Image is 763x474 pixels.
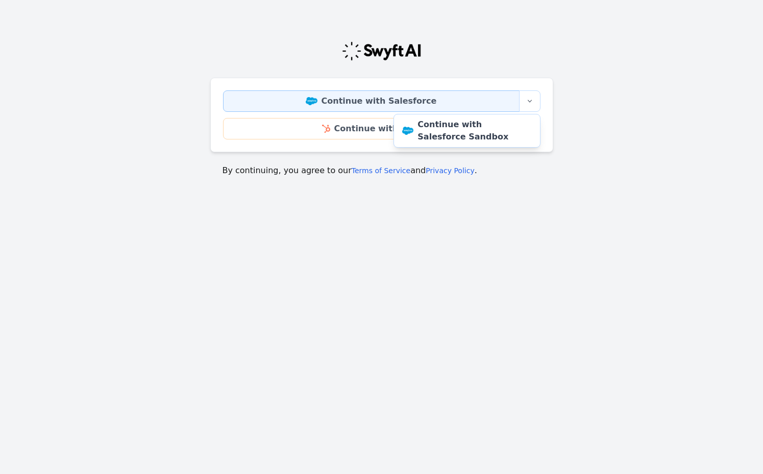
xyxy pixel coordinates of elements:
[223,90,520,112] a: Continue with Salesforce
[306,97,317,105] img: Salesforce
[402,127,414,135] img: Salesforce Sandbox
[394,114,540,147] a: Continue with Salesforce Sandbox
[223,164,541,177] p: By continuing, you agree to our and .
[426,167,474,175] a: Privacy Policy
[223,118,540,139] a: Continue with HubSpot
[341,41,422,61] img: Swyft Logo
[352,167,410,175] a: Terms of Service
[322,125,330,133] img: HubSpot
